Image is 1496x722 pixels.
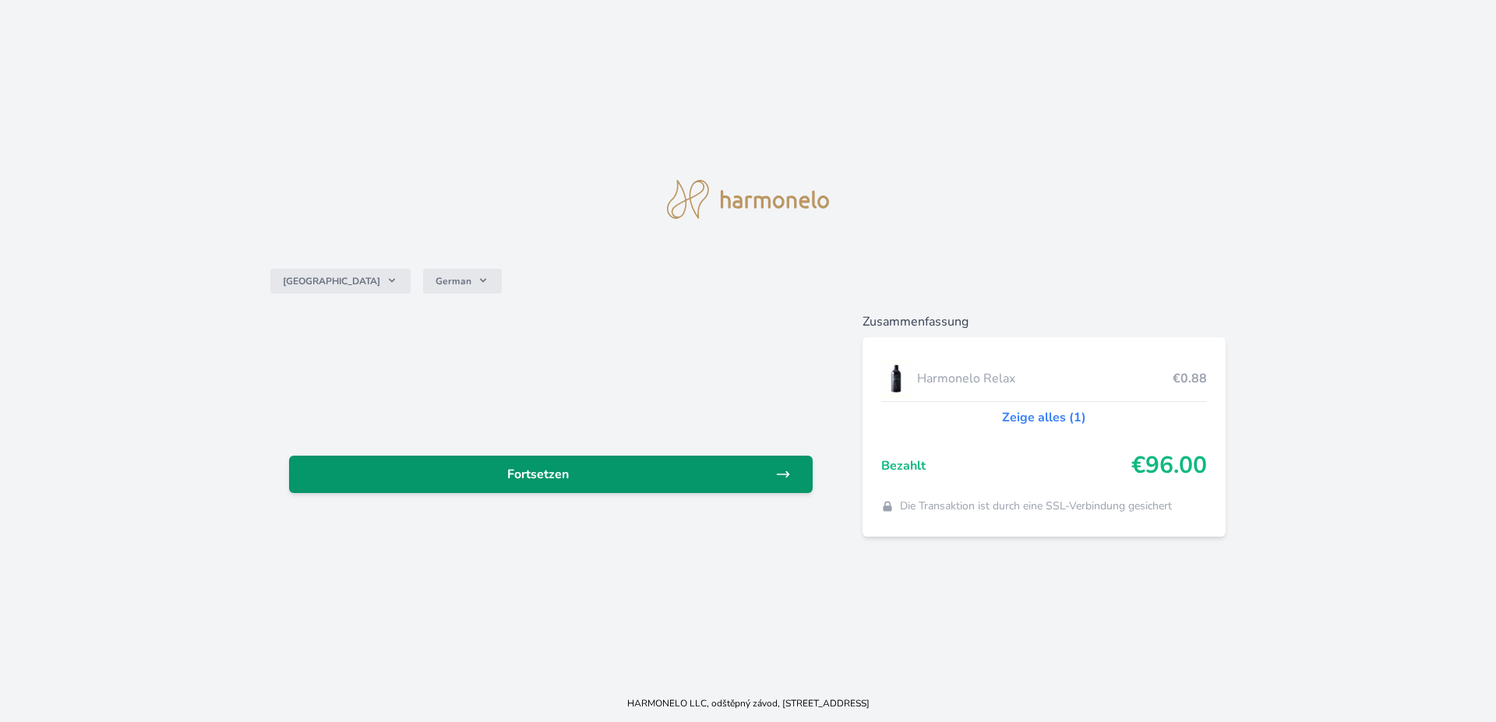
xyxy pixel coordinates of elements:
button: [GEOGRAPHIC_DATA] [270,269,411,294]
img: CLEAN_RELAX_se_stinem_x-lo.jpg [881,359,911,398]
span: Fortsetzen [302,465,775,484]
h6: Zusammenfassung [863,312,1226,331]
span: Die Transaktion ist durch eine SSL-Verbindung gesichert [900,498,1172,514]
span: Bezahlt [881,456,1132,475]
span: Harmonelo Relax [917,369,1173,388]
img: logo.svg [667,180,829,219]
span: German [436,275,471,287]
a: Zeige alles (1) [1002,408,1086,427]
span: [GEOGRAPHIC_DATA] [283,275,380,287]
span: €0.88 [1173,369,1207,388]
a: Fortsetzen [289,456,813,493]
button: German [423,269,502,294]
span: €96.00 [1131,452,1207,480]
